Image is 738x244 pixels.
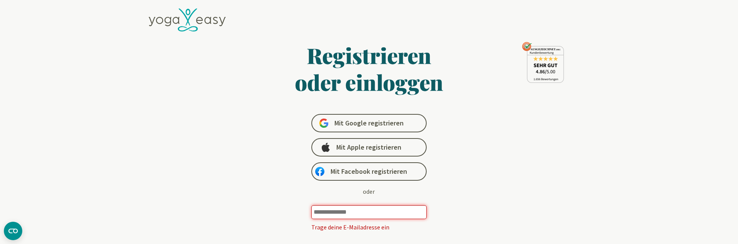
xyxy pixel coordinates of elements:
[522,42,564,83] img: ausgezeichnet_seal.png
[311,114,427,132] a: Mit Google registrieren
[311,162,427,181] a: Mit Facebook registrieren
[336,143,401,152] span: Mit Apple registrieren
[331,167,407,176] span: Mit Facebook registrieren
[363,187,375,196] div: oder
[4,222,22,240] button: CMP-Widget öffnen
[334,119,404,128] span: Mit Google registrieren
[220,42,518,96] h1: Registrieren oder einloggen
[311,138,427,157] a: Mit Apple registrieren
[311,223,427,231] p: Trage deine E-Mailadresse ein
